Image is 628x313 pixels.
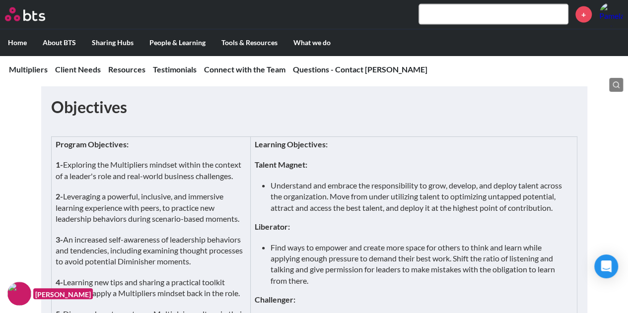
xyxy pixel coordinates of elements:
[293,64,427,74] a: Questions - Contact [PERSON_NAME]
[84,30,141,56] label: Sharing Hubs
[255,222,290,231] strong: Liberator:
[56,277,247,299] p: Learning new tips and sharing a practical toolkit for how to apply a Multipliers mindset back in ...
[5,7,45,21] img: BTS Logo
[153,64,197,74] a: Testimonials
[575,6,592,23] a: +
[55,64,101,74] a: Client Needs
[599,2,623,26] a: Profile
[5,7,64,21] a: Go home
[56,234,247,267] p: An increased self-awareness of leadership behaviors and tendencies, including examining thought p...
[56,235,63,244] strong: 3-
[56,191,247,224] p: Leveraging a powerful, inclusive, and immersive learning experience with peers, to practice new l...
[56,160,63,169] strong: 1-
[56,159,247,182] p: Exploring the Multipliers mindset within the context of a leader's role and real-world business c...
[599,2,623,26] img: Pamela Fournier
[108,64,145,74] a: Resources
[255,139,328,149] strong: Learning Objectives:
[255,295,295,304] strong: Challenger:
[51,96,577,119] h1: Objectives
[271,242,564,287] li: Find ways to empower and create more space for others to think and learn while applying enough pr...
[56,191,63,201] strong: 2-
[213,30,285,56] label: Tools & Resources
[9,64,48,74] a: Multipliers
[204,64,285,74] a: Connect with the Team
[594,254,618,278] div: Open Intercom Messenger
[271,180,564,213] li: Understand and embrace the responsibility to grow, develop, and deploy talent across the organiza...
[35,30,84,56] label: About BTS
[33,288,93,300] figcaption: [PERSON_NAME]
[56,277,63,287] strong: 4-
[255,160,307,169] strong: Talent Magnet:
[7,282,31,306] img: F
[56,139,129,149] strong: Program Objectives:
[285,30,339,56] label: What we do
[141,30,213,56] label: People & Learning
